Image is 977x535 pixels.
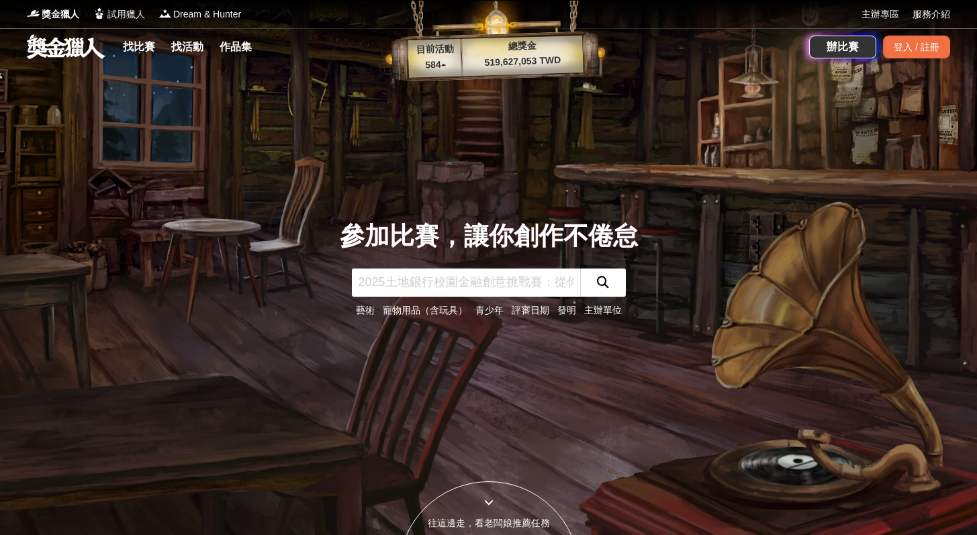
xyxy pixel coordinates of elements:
[557,305,576,315] a: 發明
[214,38,257,56] a: 作品集
[173,7,241,21] span: Dream & Hunter
[883,36,950,58] div: 登入 / 註冊
[158,7,172,20] img: Logo
[408,57,463,73] p: 584 ▴
[42,7,79,21] span: 獎金獵人
[862,7,899,21] a: 主辦專區
[166,38,209,56] a: 找活動
[356,305,375,315] a: 藝術
[461,37,583,55] p: 總獎金
[408,42,462,58] p: 目前活動
[340,217,638,255] div: 參加比賽，讓你創作不倦怠
[913,7,950,21] a: 服務介紹
[107,7,145,21] span: 試用獵人
[383,305,467,315] a: 寵物用品（含玩具）
[399,516,579,530] div: 往這邊走，看老闆娘推薦任務
[27,7,40,20] img: Logo
[93,7,106,20] img: Logo
[584,305,622,315] a: 主辦單位
[809,36,876,58] a: 辦比賽
[27,7,79,21] a: Logo獎金獵人
[352,269,580,297] input: 2025土地銀行校園金融創意挑戰賽：從你出發 開啟智慧金融新頁
[475,305,504,315] a: 青少年
[158,7,241,21] a: LogoDream & Hunter
[462,52,584,70] p: 519,627,053 TWD
[118,38,160,56] a: 找比賽
[512,305,549,315] a: 評審日期
[93,7,145,21] a: Logo試用獵人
